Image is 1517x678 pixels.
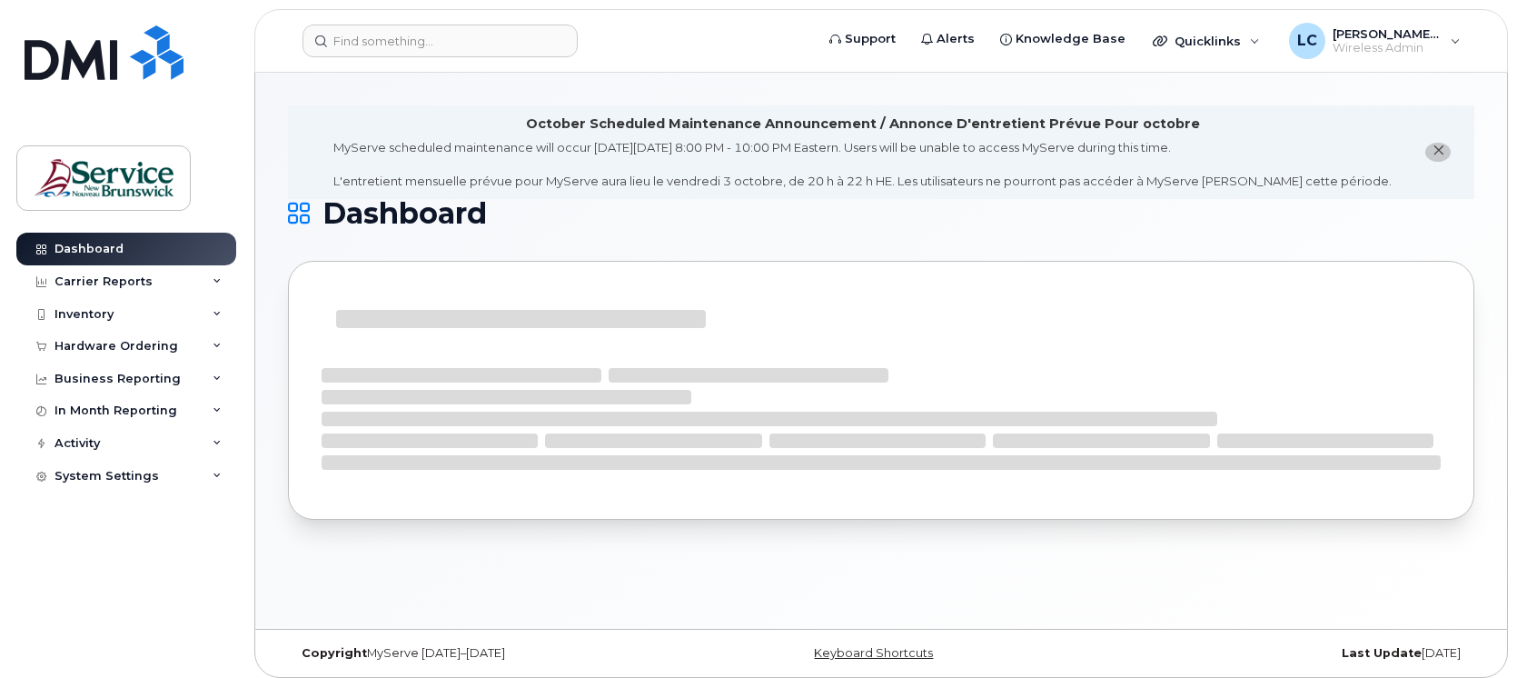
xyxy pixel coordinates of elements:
[526,115,1200,134] div: October Scheduled Maintenance Announcement / Annonce D'entretient Prévue Pour octobre
[322,200,487,227] span: Dashboard
[333,139,1392,190] div: MyServe scheduled maintenance will occur [DATE][DATE] 8:00 PM - 10:00 PM Eastern. Users will be u...
[1425,143,1451,162] button: close notification
[1342,646,1422,660] strong: Last Update
[1079,646,1474,661] div: [DATE]
[302,646,367,660] strong: Copyright
[288,646,683,661] div: MyServe [DATE]–[DATE]
[814,646,933,660] a: Keyboard Shortcuts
